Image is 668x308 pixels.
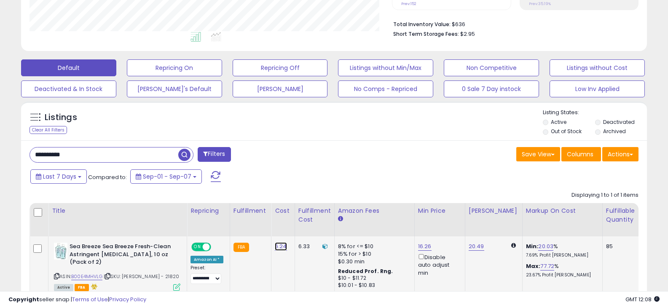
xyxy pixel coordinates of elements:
[89,284,98,289] i: hazardous material
[393,30,459,37] b: Short Term Storage Fees:
[298,243,328,250] div: 6.33
[602,147,638,161] button: Actions
[526,262,541,270] b: Max:
[625,295,660,303] span: 2025-09-15 12:08 GMT
[338,268,393,275] b: Reduced Prof. Rng.
[522,203,602,236] th: The percentage added to the cost of goods (COGS) that forms the calculator for Min & Max prices.
[233,59,328,76] button: Repricing Off
[469,242,484,251] a: 20.49
[393,21,451,28] b: Total Inventory Value:
[338,243,408,250] div: 8% for <= $10
[338,275,408,282] div: $10 - $11.72
[143,172,191,181] span: Sep-01 - Sep-07
[21,80,116,97] button: Deactivated & In Stock
[526,252,596,258] p: 7.69% Profit [PERSON_NAME]
[469,206,519,215] div: [PERSON_NAME]
[30,126,67,134] div: Clear All Filters
[526,243,596,258] div: %
[338,282,408,289] div: $10.01 - $10.83
[551,128,582,135] label: Out of Stock
[603,128,626,135] label: Archived
[529,1,551,6] small: Prev: 35.19%
[606,243,632,250] div: 85
[192,244,203,251] span: ON
[233,80,328,97] button: [PERSON_NAME]
[210,244,223,251] span: OFF
[571,191,638,199] div: Displaying 1 to 1 of 1 items
[543,109,647,117] p: Listing States:
[526,262,596,278] div: %
[401,1,416,6] small: Prev: 152
[70,243,172,268] b: Sea Breeze Sea Breeze Fresh-Clean Astringent [MEDICAL_DATA], 10 oz (Pack of 2)
[338,215,343,223] small: Amazon Fees.
[298,206,331,224] div: Fulfillment Cost
[418,242,432,251] a: 16.26
[190,206,226,215] div: Repricing
[21,59,116,76] button: Default
[603,118,635,126] label: Deactivated
[338,80,433,97] button: No Comps - Repriced
[45,112,77,123] h5: Listings
[338,250,408,258] div: 15% for > $10
[538,242,553,251] a: 20.03
[190,256,223,263] div: Amazon AI *
[72,295,108,303] a: Terms of Use
[606,206,635,224] div: Fulfillable Quantity
[444,59,539,76] button: Non Competitive
[198,147,231,162] button: Filters
[460,30,475,38] span: $2.95
[233,243,249,252] small: FBA
[71,273,102,280] a: B00E4MHVLG
[30,169,87,184] button: Last 7 Days
[444,80,539,97] button: 0 Sale 7 Day instock
[338,206,411,215] div: Amazon Fees
[275,242,287,251] a: 6.24
[130,169,202,184] button: Sep-01 - Sep-07
[52,206,183,215] div: Title
[8,295,39,303] strong: Copyright
[338,59,433,76] button: Listings without Min/Max
[551,118,566,126] label: Active
[550,80,645,97] button: Low Inv Applied
[8,296,146,304] div: seller snap | |
[109,295,146,303] a: Privacy Policy
[526,242,539,250] b: Min:
[54,284,73,291] span: All listings currently available for purchase on Amazon
[88,173,127,181] span: Compared to:
[127,59,222,76] button: Repricing On
[338,258,408,265] div: $0.30 min
[418,206,461,215] div: Min Price
[567,150,593,158] span: Columns
[516,147,560,161] button: Save View
[275,206,291,215] div: Cost
[104,273,180,280] span: | SKU: [PERSON_NAME] - 21820
[190,265,223,284] div: Preset:
[43,172,76,181] span: Last 7 Days
[550,59,645,76] button: Listings without Cost
[54,243,180,290] div: ASIN:
[393,19,632,29] li: $636
[54,243,67,260] img: 41MErt7GikL._SL40_.jpg
[127,80,222,97] button: [PERSON_NAME]'s Default
[561,147,601,161] button: Columns
[233,206,268,215] div: Fulfillment
[75,284,89,291] span: FBA
[526,272,596,278] p: 23.67% Profit [PERSON_NAME]
[540,262,554,271] a: 77.72
[526,206,599,215] div: Markup on Cost
[418,252,459,277] div: Disable auto adjust min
